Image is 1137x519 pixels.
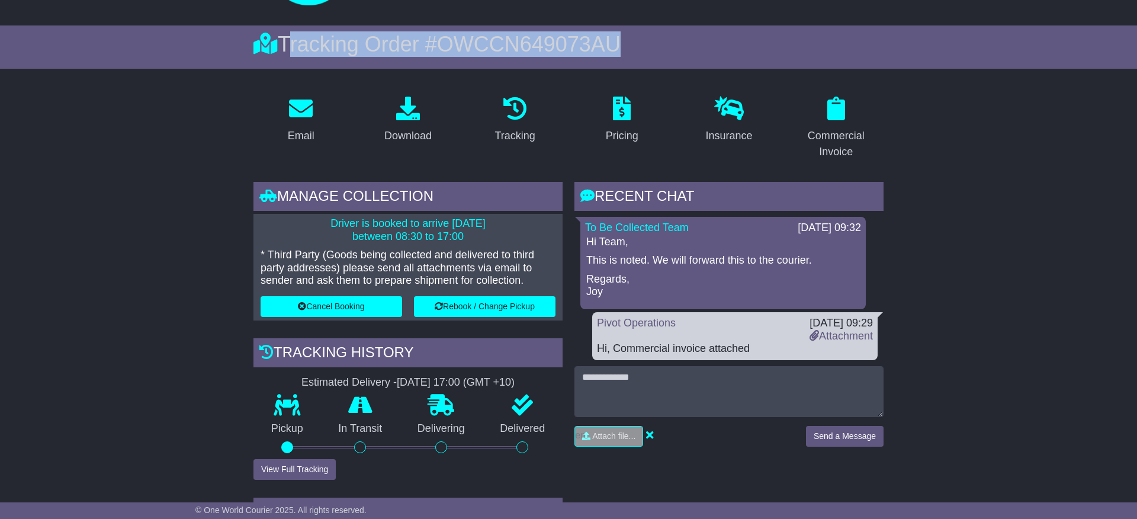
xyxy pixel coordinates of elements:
[377,92,439,148] a: Download
[586,254,860,267] p: This is noted. We will forward this to the courier.
[788,92,884,164] a: Commercial Invoice
[698,92,760,148] a: Insurance
[397,376,515,389] div: [DATE] 17:00 (GMT +10)
[806,426,884,447] button: Send a Message
[261,217,555,243] p: Driver is booked to arrive [DATE] between 08:30 to 17:00
[598,92,646,148] a: Pricing
[597,342,873,355] div: Hi, Commercial invoice attached
[253,422,321,435] p: Pickup
[810,330,873,342] a: Attachment
[400,422,483,435] p: Delivering
[261,249,555,287] p: * Third Party (Goods being collected and delivered to third party addresses) please send all atta...
[195,505,367,515] span: © One World Courier 2025. All rights reserved.
[253,31,884,57] div: Tracking Order #
[574,182,884,214] div: RECENT CHAT
[796,128,876,160] div: Commercial Invoice
[253,338,563,370] div: Tracking history
[483,422,563,435] p: Delivered
[798,222,861,235] div: [DATE] 09:32
[586,236,860,249] p: Hi Team,
[253,459,336,480] button: View Full Tracking
[253,376,563,389] div: Estimated Delivery -
[606,128,638,144] div: Pricing
[437,32,621,56] span: OWCCN649073AU
[288,128,314,144] div: Email
[585,222,689,233] a: To Be Collected Team
[487,92,543,148] a: Tracking
[384,128,432,144] div: Download
[280,92,322,148] a: Email
[495,128,535,144] div: Tracking
[586,273,860,299] p: Regards, Joy
[597,317,676,329] a: Pivot Operations
[810,317,873,330] div: [DATE] 09:29
[414,296,555,317] button: Rebook / Change Pickup
[261,296,402,317] button: Cancel Booking
[253,182,563,214] div: Manage collection
[321,422,400,435] p: In Transit
[705,128,752,144] div: Insurance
